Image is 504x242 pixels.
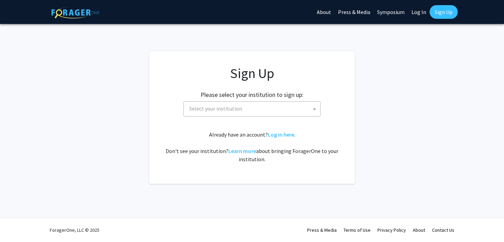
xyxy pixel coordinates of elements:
div: Already have an account? . Don't see your institution? about bringing ForagerOne to your institut... [163,130,341,163]
h1: Sign Up [163,65,341,81]
a: Sign Up [430,5,458,19]
a: Privacy Policy [377,227,406,233]
a: Terms of Use [344,227,371,233]
a: Learn more about bringing ForagerOne to your institution [228,148,256,154]
iframe: Chat [5,211,29,237]
span: Select your institution [183,101,321,117]
a: Contact Us [432,227,454,233]
img: ForagerOne Logo [51,7,99,18]
h2: Please select your institution to sign up: [201,91,303,99]
a: Log in here [268,131,294,138]
a: Press & Media [307,227,337,233]
div: ForagerOne, LLC © 2025 [50,218,99,242]
a: About [413,227,425,233]
span: Select your institution [187,102,320,116]
span: Select your institution [189,105,242,112]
